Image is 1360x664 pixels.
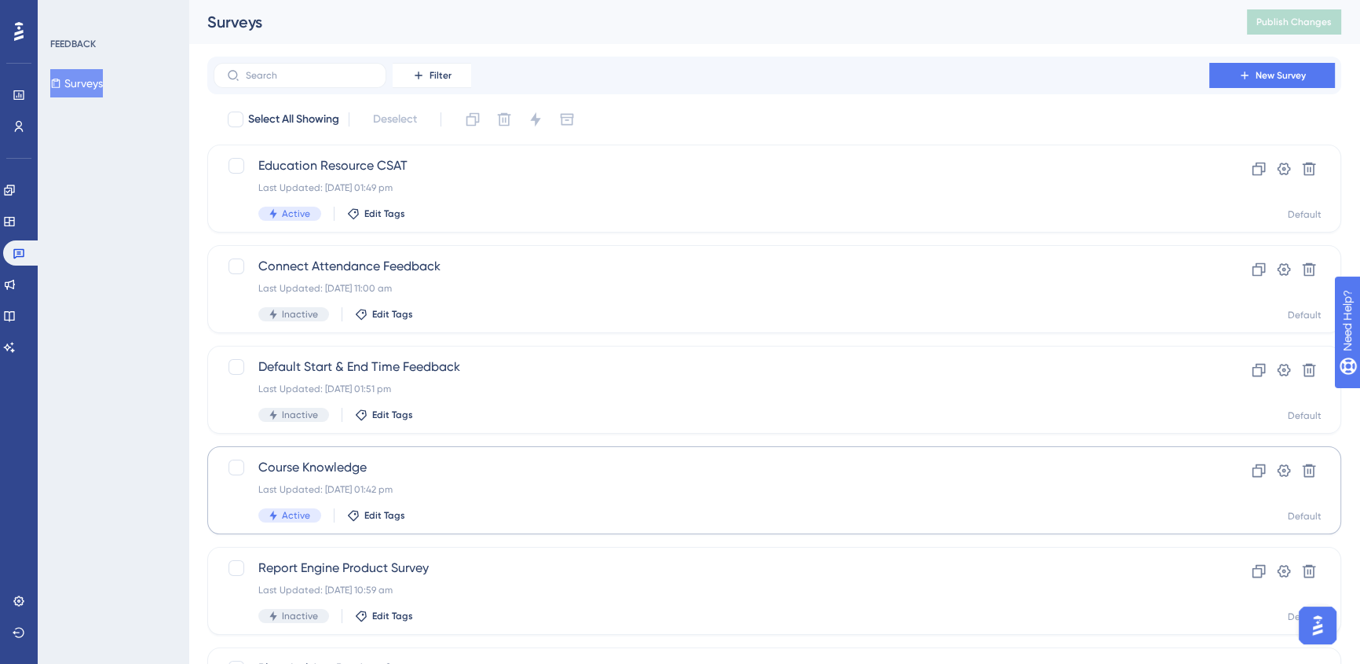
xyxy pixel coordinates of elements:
span: Default Start & End Time Feedback [258,358,1164,376]
span: New Survey [1256,69,1306,82]
span: Report Engine Product Survey [258,559,1164,578]
span: Filter [430,69,452,82]
div: Last Updated: [DATE] 10:59 am [258,584,1164,596]
button: Edit Tags [355,610,413,622]
button: Edit Tags [355,409,413,421]
button: Edit Tags [347,207,405,220]
span: Active [282,509,310,522]
div: Last Updated: [DATE] 01:51 pm [258,383,1164,395]
span: Inactive [282,409,318,421]
div: Surveys [207,11,1208,33]
button: Edit Tags [347,509,405,522]
span: Edit Tags [372,308,413,321]
span: Edit Tags [372,409,413,421]
button: Surveys [50,69,103,97]
span: Course Knowledge [258,458,1164,477]
span: Edit Tags [364,207,405,220]
span: Connect Attendance Feedback [258,257,1164,276]
span: Edit Tags [372,610,413,622]
span: Select All Showing [248,110,339,129]
span: Publish Changes [1256,16,1332,28]
button: Edit Tags [355,308,413,321]
button: Filter [393,63,471,88]
div: Default [1288,510,1322,523]
div: Default [1288,208,1322,221]
div: Default [1288,309,1322,321]
span: Inactive [282,610,318,622]
button: Publish Changes [1247,9,1341,35]
input: Search [246,70,373,81]
span: Edit Tags [364,509,405,522]
span: Active [282,207,310,220]
button: New Survey [1209,63,1335,88]
button: Deselect [359,105,431,134]
div: Default [1288,409,1322,422]
div: Last Updated: [DATE] 01:49 pm [258,182,1164,194]
div: FEEDBACK [50,38,96,50]
span: Need Help? [37,4,98,23]
iframe: UserGuiding AI Assistant Launcher [1294,602,1341,649]
span: Inactive [282,308,318,321]
div: Default [1288,611,1322,623]
div: Last Updated: [DATE] 11:00 am [258,282,1164,295]
span: Deselect [373,110,417,129]
div: Last Updated: [DATE] 01:42 pm [258,483,1164,496]
span: Education Resource CSAT [258,156,1164,175]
